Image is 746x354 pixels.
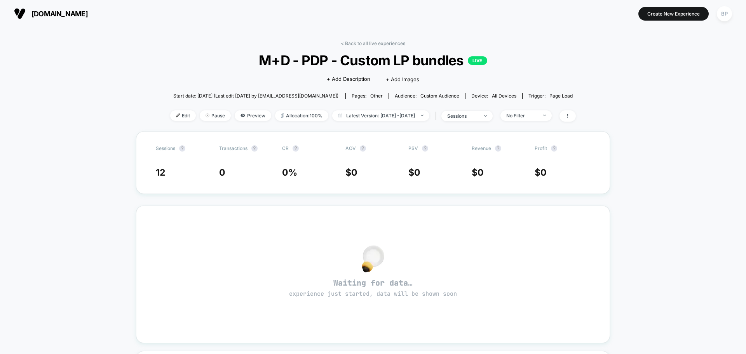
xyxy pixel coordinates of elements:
[338,113,342,117] img: calendar
[360,145,366,152] button: ?
[447,113,478,119] div: sessions
[414,167,420,178] span: 0
[362,245,384,272] img: no_data
[289,290,457,298] span: experience just started, data will be shown soon
[535,167,547,178] span: $
[219,167,225,178] span: 0
[543,115,546,116] img: end
[156,167,165,178] span: 12
[528,93,573,99] div: Trigger:
[173,93,338,99] span: Start date: [DATE] (Last edit [DATE] by [EMAIL_ADDRESS][DOMAIN_NAME])
[478,167,484,178] span: 0
[468,56,487,65] p: LIVE
[420,93,459,99] span: Custom Audience
[345,167,357,178] span: $
[156,145,175,151] span: Sessions
[219,145,248,151] span: Transactions
[12,7,90,20] button: [DOMAIN_NAME]
[408,145,418,151] span: PSV
[422,145,428,152] button: ?
[281,113,284,118] img: rebalance
[31,10,88,18] span: [DOMAIN_NAME]
[14,8,26,19] img: Visually logo
[638,7,709,21] button: Create New Experience
[465,93,522,99] span: Device:
[421,115,424,116] img: end
[540,167,547,178] span: 0
[190,52,556,68] span: M+D - PDP - Custom LP bundles
[332,110,429,121] span: Latest Version: [DATE] - [DATE]
[549,93,573,99] span: Page Load
[275,110,328,121] span: Allocation: 100%
[206,113,209,117] img: end
[282,145,289,151] span: CR
[179,145,185,152] button: ?
[345,145,356,151] span: AOV
[327,75,370,83] span: + Add Description
[341,40,405,46] a: < Back to all live experiences
[433,110,441,122] span: |
[370,93,383,99] span: other
[484,115,487,117] img: end
[472,167,484,178] span: $
[408,167,420,178] span: $
[352,93,383,99] div: Pages:
[235,110,271,121] span: Preview
[176,113,180,117] img: edit
[150,278,596,298] span: Waiting for data…
[551,145,557,152] button: ?
[535,145,547,151] span: Profit
[293,145,299,152] button: ?
[472,145,491,151] span: Revenue
[495,145,501,152] button: ?
[717,6,732,21] div: BP
[715,6,734,22] button: BP
[386,76,419,82] span: + Add Images
[492,93,516,99] span: all devices
[282,167,297,178] span: 0 %
[351,167,357,178] span: 0
[506,113,537,119] div: No Filter
[395,93,459,99] div: Audience:
[251,145,258,152] button: ?
[170,110,196,121] span: Edit
[200,110,231,121] span: Pause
